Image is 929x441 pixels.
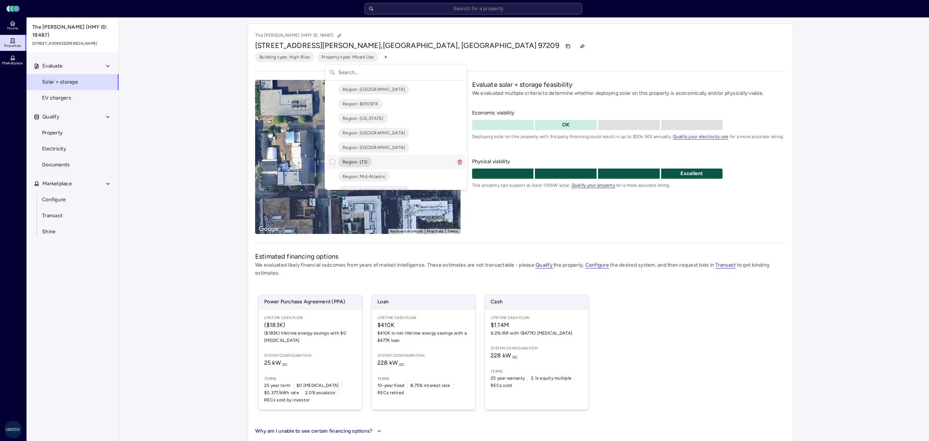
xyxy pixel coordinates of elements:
div: Suggestions [325,81,467,190]
span: Region: [GEOGRAPHIC_DATA] [343,86,405,93]
span: Region: B2R/SFR [343,100,378,108]
span: Region: [US_STATE] [343,115,384,122]
span: Region: [GEOGRAPHIC_DATA] [343,144,405,151]
span: Region: Mid-Atlantic [343,173,385,180]
span: Region: [GEOGRAPHIC_DATA] [343,187,405,195]
input: Search... [338,64,463,80]
span: Region: [GEOGRAPHIC_DATA] [343,129,405,137]
span: Region: LTD [343,158,367,166]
